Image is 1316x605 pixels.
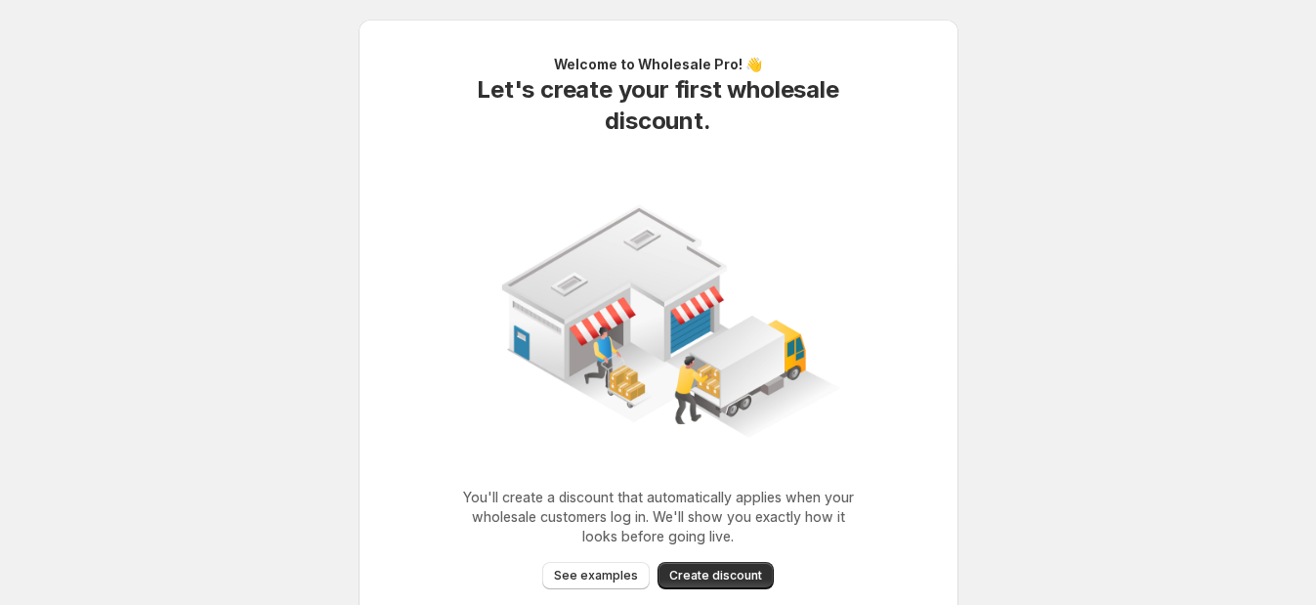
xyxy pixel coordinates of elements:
[463,158,854,484] img: Create your first wholesale rule
[669,568,762,583] span: Create discount
[658,562,774,589] button: Create discount
[463,74,854,137] h2: Let's create your first wholesale discount.
[463,488,854,546] p: You'll create a discount that automatically applies when your wholesale customers log in. We'll s...
[554,568,638,583] span: See examples
[542,562,650,589] button: See examples
[463,55,854,74] h2: Welcome to Wholesale Pro! 👋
